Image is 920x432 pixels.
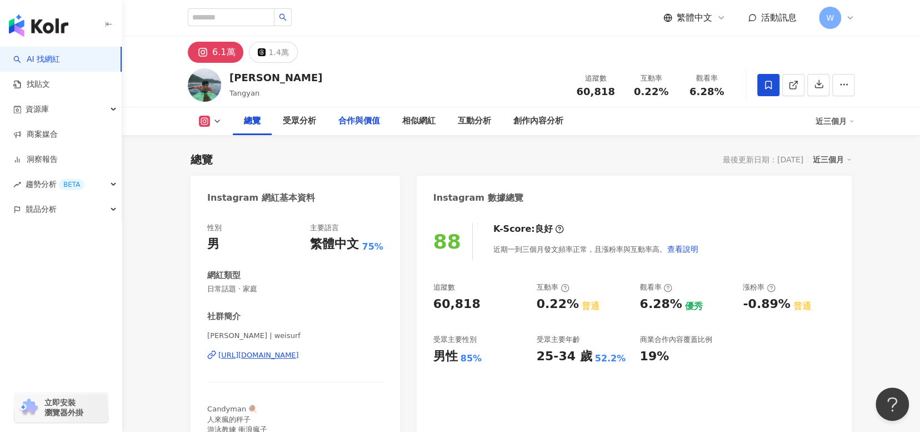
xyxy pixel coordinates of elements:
div: [PERSON_NAME] [229,71,322,85]
span: 日常話題 · 家庭 [207,284,383,294]
div: 受眾主要年齡 [536,335,579,345]
div: 社群簡介 [207,311,241,322]
span: 6.28% [689,86,724,97]
div: -0.89% [743,296,790,313]
div: BETA [59,179,84,190]
div: 互動率 [536,282,569,292]
span: 60,818 [576,86,614,97]
div: 男性 [433,348,458,365]
span: search [279,13,287,21]
div: 85% [461,352,482,365]
span: 查看說明 [667,245,698,254]
div: 0.22% [536,296,578,313]
span: [PERSON_NAME] | weisurf [207,331,383,341]
span: 75% [362,241,383,253]
div: 主要語言 [310,223,339,233]
img: chrome extension [18,399,39,416]
div: 相似網紅 [402,115,436,128]
div: 19% [639,348,669,365]
a: chrome extension立即安裝 瀏覽器外掛 [14,393,108,423]
span: 趨勢分析 [26,172,84,197]
div: 受眾分析 [283,115,316,128]
div: 男 [207,236,219,253]
img: KOL Avatar [188,68,221,102]
div: 漲粉率 [743,282,776,292]
div: 網紅類型 [207,270,241,281]
div: 互動率 [630,73,672,84]
div: 6.1萬 [212,44,235,60]
div: 1.4萬 [268,44,288,60]
div: 受眾主要性別 [433,335,477,345]
span: 競品分析 [26,197,57,222]
a: 商案媒合 [13,129,58,140]
div: 普通 [793,300,811,312]
span: 立即安裝 瀏覽器外掛 [44,398,83,418]
div: 60,818 [433,296,481,313]
a: searchAI 找網紅 [13,54,60,65]
span: 資源庫 [26,97,49,122]
div: Instagram 數據總覽 [433,192,523,204]
div: 近三個月 [813,152,852,167]
span: rise [13,181,21,188]
a: 找貼文 [13,79,50,90]
button: 1.4萬 [249,42,297,63]
a: [URL][DOMAIN_NAME] [207,350,383,360]
div: Instagram 網紅基本資料 [207,192,315,204]
div: 繁體中文 [310,236,359,253]
div: 良好 [535,223,553,235]
div: 追蹤數 [433,282,455,292]
div: 88 [433,230,461,253]
div: 商業合作內容覆蓋比例 [639,335,712,345]
div: 總覽 [244,115,261,128]
div: 近期一到三個月發文頻率正常，且漲粉率與互動率高。 [493,238,699,260]
iframe: Help Scout Beacon - Open [876,388,909,421]
div: 52.2% [595,352,626,365]
div: 互動分析 [458,115,491,128]
div: 合作與價值 [338,115,380,128]
div: 最後更新日期：[DATE] [723,155,803,164]
div: 近三個月 [816,112,854,130]
span: W [826,12,834,24]
button: 查看說明 [667,238,699,260]
div: 創作內容分析 [513,115,563,128]
div: 觀看率 [686,73,728,84]
div: 6.28% [639,296,682,313]
div: 25-34 歲 [536,348,592,365]
img: logo [9,14,68,37]
span: Tangyan [229,89,259,97]
span: 活動訊息 [761,12,797,23]
span: 0.22% [634,86,668,97]
button: 6.1萬 [188,42,243,63]
div: K-Score : [493,223,564,235]
div: [URL][DOMAIN_NAME] [218,350,299,360]
div: 性別 [207,223,222,233]
a: 洞察報告 [13,154,58,165]
div: 觀看率 [639,282,672,292]
div: 優秀 [685,300,703,312]
span: 繁體中文 [677,12,712,24]
div: 普通 [582,300,599,312]
div: 追蹤數 [574,73,617,84]
div: 總覽 [191,152,213,167]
